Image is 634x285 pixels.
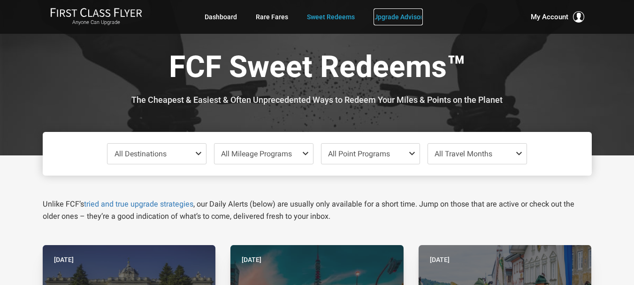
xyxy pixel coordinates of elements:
[115,149,167,158] span: All Destinations
[256,8,288,25] a: Rare Fares
[531,11,568,23] span: My Account
[50,8,142,17] img: First Class Flyer
[50,51,585,87] h1: FCF Sweet Redeems™
[50,95,585,105] h3: The Cheapest & Easiest & Often Unprecedented Ways to Redeem Your Miles & Points on the Planet
[531,11,584,23] button: My Account
[205,8,237,25] a: Dashboard
[307,8,355,25] a: Sweet Redeems
[54,254,74,265] time: [DATE]
[328,149,390,158] span: All Point Programs
[84,200,193,208] a: tried and true upgrade strategies
[221,149,292,158] span: All Mileage Programs
[430,254,450,265] time: [DATE]
[50,8,142,26] a: First Class FlyerAnyone Can Upgrade
[374,8,423,25] a: Upgrade Advisor
[43,198,592,223] p: Unlike FCF’s , our Daily Alerts (below) are usually only available for a short time. Jump on thos...
[50,19,142,26] small: Anyone Can Upgrade
[242,254,261,265] time: [DATE]
[435,149,492,158] span: All Travel Months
